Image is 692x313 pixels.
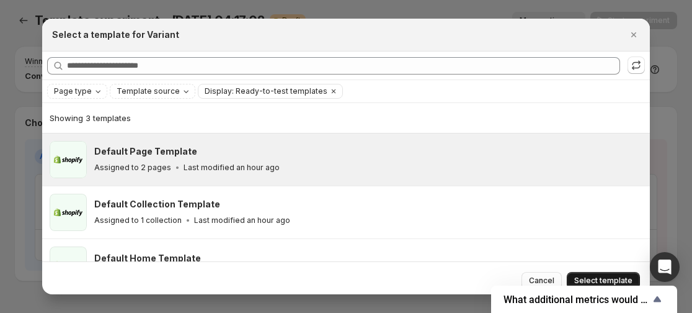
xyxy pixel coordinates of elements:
span: Select template [574,276,632,286]
button: Page type [48,84,107,98]
p: Last modified an hour ago [184,163,280,173]
span: Cancel [529,276,554,286]
button: Show survey - What additional metrics would you like to include in the report? [503,292,665,307]
p: Last modified an hour ago [194,215,290,225]
p: Assigned to 1 collection [94,215,182,225]
button: Select template [567,272,640,289]
span: Showing 3 templates [50,113,131,123]
img: Default Collection Template [50,194,87,231]
h2: Select a template for Variant [52,29,179,41]
img: Default Home Template [50,247,87,284]
p: Assigned to 2 pages [94,163,171,173]
span: Page type [54,86,92,96]
button: Template source [110,84,195,98]
button: Display: Ready-to-test templates [198,84,327,98]
img: Default Page Template [50,141,87,178]
span: Template source [117,86,180,96]
span: What additional metrics would you like to include in the report? [503,294,650,306]
div: Open Intercom Messenger [650,252,680,282]
button: Close [625,26,642,43]
h3: Default Collection Template [94,198,220,211]
span: Display: Ready-to-test templates [205,86,327,96]
h3: Default Page Template [94,145,197,158]
button: Clear [327,84,340,98]
button: Cancel [521,272,562,289]
h3: Default Home Template [94,252,201,265]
